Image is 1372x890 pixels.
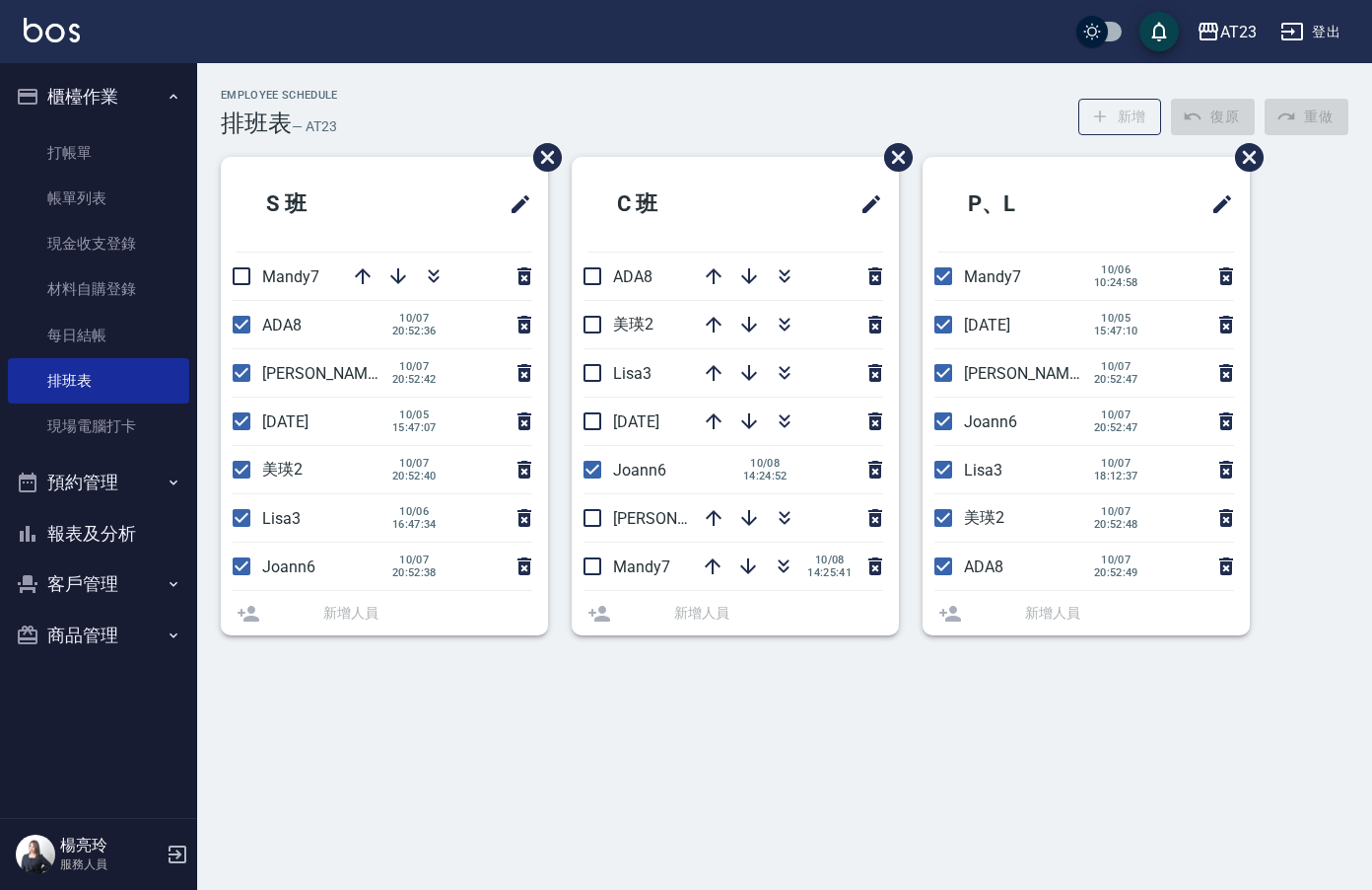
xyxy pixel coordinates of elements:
span: 10/07 [392,554,437,566]
span: [PERSON_NAME]19 [262,364,398,383]
a: 現金收支登錄 [8,221,189,266]
span: 美瑛2 [262,460,303,479]
span: 修改班表的標題 [848,181,883,228]
a: 打帳單 [8,130,189,176]
p: 服務人員 [60,855,161,873]
span: Mandy7 [964,267,1021,286]
span: 10/07 [392,312,437,325]
button: 登出 [1272,14,1348,50]
span: 刪除班表 [518,128,565,186]
span: 15:47:07 [392,421,437,434]
span: Lisa3 [262,509,301,528]
span: Lisa3 [964,461,1002,480]
button: 客戶管理 [8,558,189,610]
span: Joann6 [613,461,666,480]
button: 報表及分析 [8,508,189,559]
a: 帳單列表 [8,176,189,221]
span: 10:24:58 [1094,276,1138,289]
h3: 排班表 [221,110,292,137]
a: 排班表 [8,358,189,404]
img: Person [16,835,55,874]
span: 10/06 [1094,263,1138,276]
span: 20:52:42 [392,373,437,386]
span: Lisa3 [613,364,652,383]
span: [DATE] [613,412,659,431]
button: AT23 [1189,12,1265,52]
button: save [1139,12,1179,51]
span: 16:47:34 [392,518,437,531]
span: 10/07 [392,457,437,470]
span: 10/07 [392,360,437,373]
h2: Employee Schedule [221,89,338,102]
a: 材料自購登錄 [8,266,189,312]
span: 15:47:10 [1094,325,1138,337]
span: 修改班表的標題 [1199,181,1234,228]
h5: 楊亮玲 [60,836,161,855]
h6: — AT23 [292,116,337,137]
h2: S 班 [237,169,416,240]
span: [PERSON_NAME]19 [613,509,749,528]
div: AT23 [1220,20,1257,44]
span: 10/08 [807,554,852,566]
button: 櫃檯作業 [8,71,189,122]
span: 20:52:47 [1094,421,1138,434]
span: Joann6 [964,412,1017,431]
span: 20:52:38 [392,566,437,579]
a: 現場電腦打卡 [8,404,189,449]
span: 20:52:36 [392,325,437,337]
span: 20:52:40 [392,470,437,482]
span: [PERSON_NAME]19 [964,364,1100,383]
span: Joann6 [262,557,315,576]
a: 每日結帳 [8,313,189,358]
span: 修改班表的標題 [497,181,532,228]
span: 18:12:37 [1094,470,1138,482]
h2: P、L [938,169,1122,240]
span: 美瑛2 [613,315,653,334]
span: 20:52:47 [1094,373,1138,386]
span: 10/08 [743,457,788,470]
span: [DATE] [262,412,309,431]
span: 10/07 [1094,457,1138,470]
span: 10/05 [1094,312,1138,325]
span: 10/07 [1094,554,1138,566]
span: 14:25:41 [807,566,852,579]
span: 10/06 [392,505,437,518]
span: 10/07 [1094,505,1138,518]
img: Logo [24,18,80,42]
span: 刪除班表 [869,128,916,186]
button: 預約管理 [8,457,189,508]
span: 20:52:49 [1094,566,1138,579]
h2: C 班 [587,169,767,240]
span: Mandy7 [613,557,670,576]
span: ADA8 [964,557,1003,576]
span: ADA8 [613,267,652,286]
span: 10/07 [1094,408,1138,421]
span: 14:24:52 [743,470,788,482]
span: 20:52:48 [1094,518,1138,531]
span: 刪除班表 [1220,128,1267,186]
span: ADA8 [262,316,302,334]
span: 美瑛2 [964,508,1004,527]
span: [DATE] [964,316,1010,334]
span: 10/07 [1094,360,1138,373]
span: 10/05 [392,408,437,421]
button: 商品管理 [8,610,189,661]
span: Mandy7 [262,267,319,286]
